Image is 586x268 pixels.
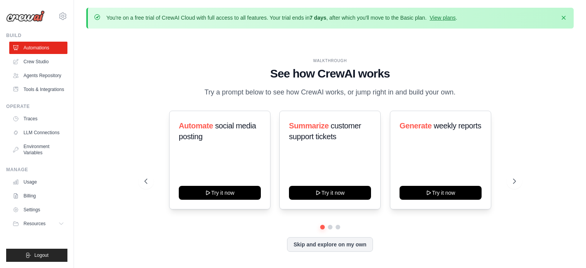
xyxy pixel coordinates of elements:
[430,15,455,21] a: View plans
[289,186,371,200] button: Try it now
[144,58,516,64] div: WALKTHROUGH
[6,10,45,22] img: Logo
[9,190,67,202] a: Billing
[9,217,67,230] button: Resources
[547,231,586,268] iframe: Chat Widget
[287,237,373,252] button: Skip and explore on my own
[309,15,326,21] strong: 7 days
[34,252,49,258] span: Logout
[289,121,361,141] span: customer support tickets
[289,121,329,130] span: Summarize
[24,221,45,227] span: Resources
[6,32,67,39] div: Build
[9,140,67,159] a: Environment Variables
[6,167,67,173] div: Manage
[106,14,457,22] p: You're on a free trial of CrewAI Cloud with full access to all features. Your trial ends in , aft...
[400,121,432,130] span: Generate
[6,249,67,262] button: Logout
[179,121,213,130] span: Automate
[9,83,67,96] a: Tools & Integrations
[9,42,67,54] a: Automations
[9,204,67,216] a: Settings
[179,186,261,200] button: Try it now
[9,69,67,82] a: Agents Repository
[9,56,67,68] a: Crew Studio
[9,176,67,188] a: Usage
[9,126,67,139] a: LLM Connections
[179,121,256,141] span: social media posting
[6,103,67,110] div: Operate
[201,87,460,98] p: Try a prompt below to see how CrewAI works, or jump right in and build your own.
[400,186,482,200] button: Try it now
[144,67,516,81] h1: See how CrewAI works
[434,121,481,130] span: weekly reports
[9,113,67,125] a: Traces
